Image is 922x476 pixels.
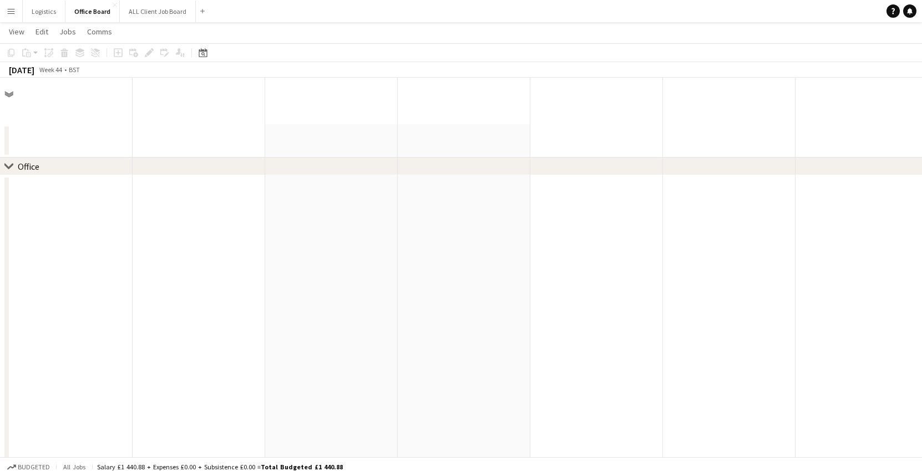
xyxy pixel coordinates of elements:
div: Office [18,161,39,172]
span: View [9,27,24,37]
div: Salary £1 440.88 + Expenses £0.00 + Subsistence £0.00 = [97,463,343,471]
span: Comms [87,27,112,37]
button: Logistics [23,1,65,22]
div: [DATE] [9,64,34,75]
div: BST [69,65,80,74]
span: Total Budgeted £1 440.88 [261,463,343,471]
a: Comms [83,24,116,39]
button: Budgeted [6,461,52,473]
a: Edit [31,24,53,39]
button: Office Board [65,1,120,22]
span: Budgeted [18,463,50,471]
span: Week 44 [37,65,64,74]
a: Jobs [55,24,80,39]
span: Jobs [59,27,76,37]
span: All jobs [61,463,88,471]
span: Edit [36,27,48,37]
a: View [4,24,29,39]
button: ALL Client Job Board [120,1,196,22]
